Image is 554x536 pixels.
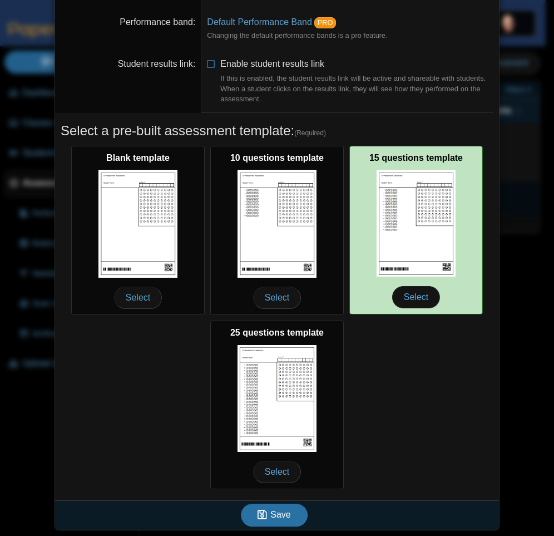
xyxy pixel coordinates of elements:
span: Save [270,510,290,519]
b: 15 questions template [369,153,463,163]
a: PRO [314,17,336,28]
b: 25 questions template [230,328,324,337]
a: Default Performance Band [207,17,312,27]
b: Blank template [106,153,170,163]
img: scan_sheet_10_questions.png [238,170,316,277]
span: Select [253,461,301,483]
label: Student results link [118,59,196,68]
h5: Select a pre-built assessment template: [61,121,493,140]
img: scan_sheet_blank.png [98,170,177,277]
span: Select [253,287,301,309]
span: Select [392,286,440,308]
button: Save [241,504,308,526]
span: Select [114,287,162,309]
span: (Required) [294,129,326,138]
img: scan_sheet_15_questions.png [377,170,456,277]
span: Enable student results link [220,59,493,104]
label: Performance band [120,17,195,27]
small: Changing the default performance bands is a pro feature. [207,31,387,40]
img: scan_sheet_25_questions.png [238,345,316,452]
b: 10 questions template [230,153,324,163]
div: If this is enabled, the student results link will be active and shareable with students. When a s... [220,73,493,104]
